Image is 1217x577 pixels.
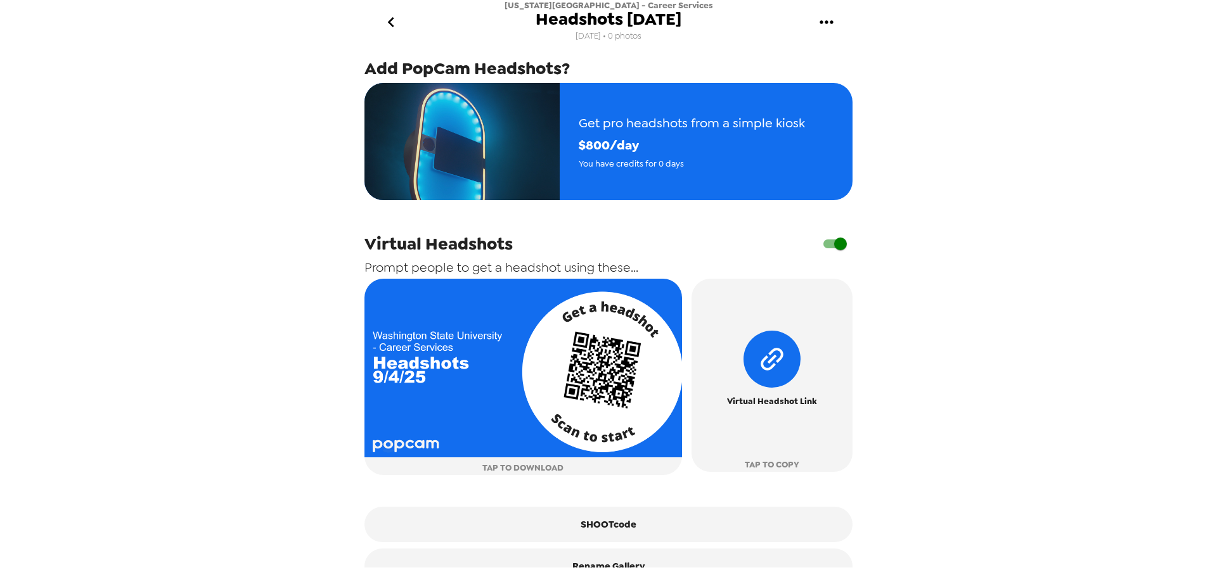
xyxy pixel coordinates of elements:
span: Add PopCam Headshots? [364,57,570,80]
button: gallery menu [806,2,847,43]
img: popcam example [364,83,560,200]
span: You have credits for 0 days [579,156,805,171]
button: go back [370,2,411,43]
span: TAP TO COPY [745,457,799,472]
button: Virtual Headshot LinkTAP TO COPY [692,279,853,472]
span: Virtual Headshots [364,232,513,255]
span: Get pro headshots from a simple kiosk [579,112,805,134]
span: Virtual Headshot Link [727,394,817,409]
span: $ 800 /day [579,134,805,156]
span: [DATE] • 0 photos [576,28,641,45]
button: SHOOTcode [364,507,853,542]
img: qr card [364,279,682,457]
button: Get pro headshots from a simple kiosk$800/dayYou have credits for 0 days [364,83,853,200]
span: TAP TO DOWNLOAD [482,460,563,475]
button: TAP TO DOWNLOAD [364,279,682,475]
span: Prompt people to get a headshot using these... [364,259,638,276]
span: Headshots [DATE] [536,11,681,28]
